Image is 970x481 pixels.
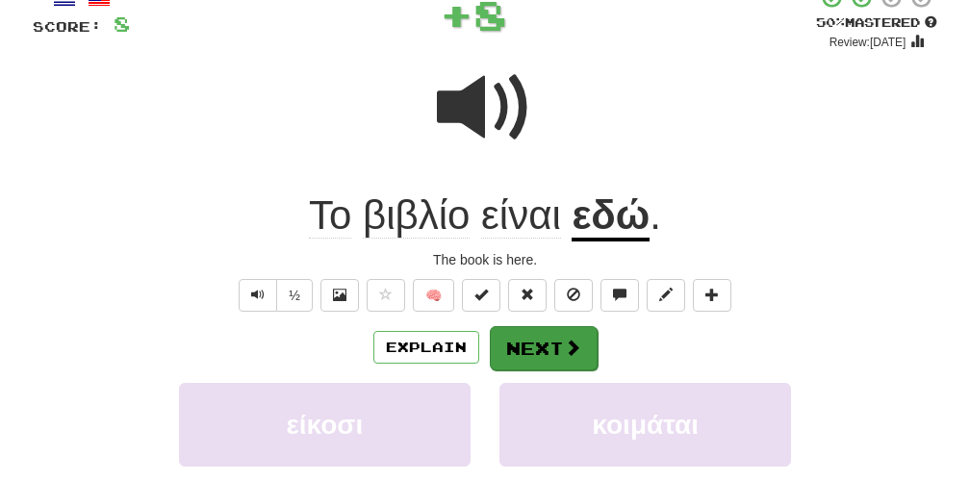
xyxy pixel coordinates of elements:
span: κοιμάται [592,410,699,440]
button: ½ [276,279,313,312]
button: Show image (alt+x) [320,279,359,312]
button: Set this sentence to 100% Mastered (alt+m) [462,279,500,312]
span: είναι [481,192,561,239]
button: κοιμάται [499,383,791,467]
button: Reset to 0% Mastered (alt+r) [508,279,547,312]
button: Next [490,326,598,370]
span: 50 % [816,14,845,30]
button: Play sentence audio (ctl+space) [239,279,277,312]
button: Edit sentence (alt+d) [647,279,685,312]
span: Score: [33,18,102,35]
button: Explain [373,331,479,364]
u: εδώ [572,192,650,241]
button: Add to collection (alt+a) [693,279,731,312]
button: Favorite sentence (alt+f) [367,279,405,312]
button: Discuss sentence (alt+u) [600,279,639,312]
button: είκοσι [179,383,471,467]
span: βιβλίο [363,192,470,239]
div: The book is here. [33,250,937,269]
div: Text-to-speech controls [235,279,313,312]
button: Ignore sentence (alt+i) [554,279,593,312]
small: Review: [DATE] [830,36,906,49]
span: Το [309,192,351,239]
span: . [650,192,661,238]
span: είκοσι [286,410,363,440]
div: Mastered [816,14,937,32]
span: 8 [114,12,130,36]
button: 🧠 [413,279,454,312]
